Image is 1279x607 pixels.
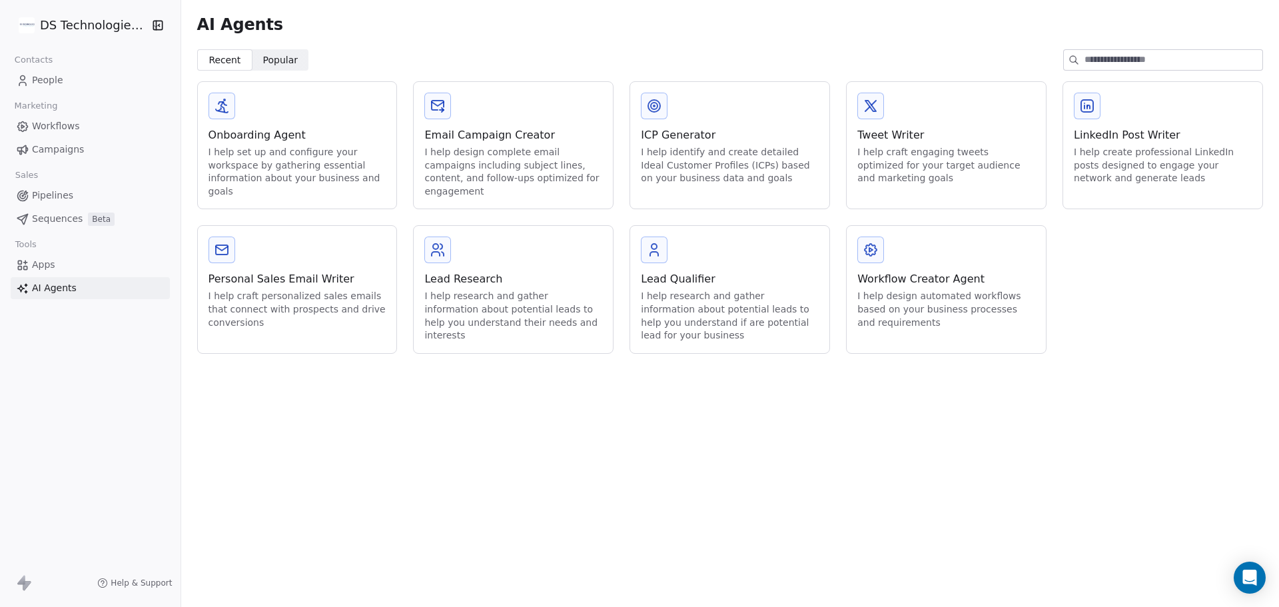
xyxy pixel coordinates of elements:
[857,146,1035,185] div: I help craft engaging tweets optimized for your target audience and marketing goals
[1234,562,1266,594] div: Open Intercom Messenger
[1074,146,1252,185] div: I help create professional LinkedIn posts designed to engage your network and generate leads
[88,213,115,226] span: Beta
[9,50,59,70] span: Contacts
[209,127,386,143] div: Onboarding Agent
[9,165,44,185] span: Sales
[1074,127,1252,143] div: LinkedIn Post Writer
[32,189,73,203] span: Pipelines
[11,208,170,230] a: SequencesBeta
[16,14,143,37] button: DS Technologies Inc
[11,139,170,161] a: Campaigns
[11,277,170,299] a: AI Agents
[209,271,386,287] div: Personal Sales Email Writer
[11,69,170,91] a: People
[641,290,819,342] div: I help research and gather information about potential leads to help you understand if are potent...
[32,258,55,272] span: Apps
[424,146,602,198] div: I help design complete email campaigns including subject lines, content, and follow-ups optimized...
[111,578,172,588] span: Help & Support
[641,127,819,143] div: ICP Generator
[32,73,63,87] span: People
[197,15,283,35] span: AI Agents
[857,127,1035,143] div: Tweet Writer
[9,96,63,116] span: Marketing
[424,271,602,287] div: Lead Research
[641,146,819,185] div: I help identify and create detailed Ideal Customer Profiles (ICPs) based on your business data an...
[263,53,298,67] span: Popular
[11,254,170,276] a: Apps
[11,115,170,137] a: Workflows
[32,119,80,133] span: Workflows
[40,17,148,34] span: DS Technologies Inc
[857,290,1035,329] div: I help design automated workflows based on your business processes and requirements
[19,17,35,33] img: DS%20Updated%20Logo.jpg
[424,127,602,143] div: Email Campaign Creator
[32,281,77,295] span: AI Agents
[32,143,84,157] span: Campaigns
[424,290,602,342] div: I help research and gather information about potential leads to help you understand their needs a...
[857,271,1035,287] div: Workflow Creator Agent
[9,235,42,255] span: Tools
[11,185,170,207] a: Pipelines
[209,146,386,198] div: I help set up and configure your workspace by gathering essential information about your business...
[641,271,819,287] div: Lead Qualifier
[209,290,386,329] div: I help craft personalized sales emails that connect with prospects and drive conversions
[97,578,172,588] a: Help & Support
[32,212,83,226] span: Sequences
